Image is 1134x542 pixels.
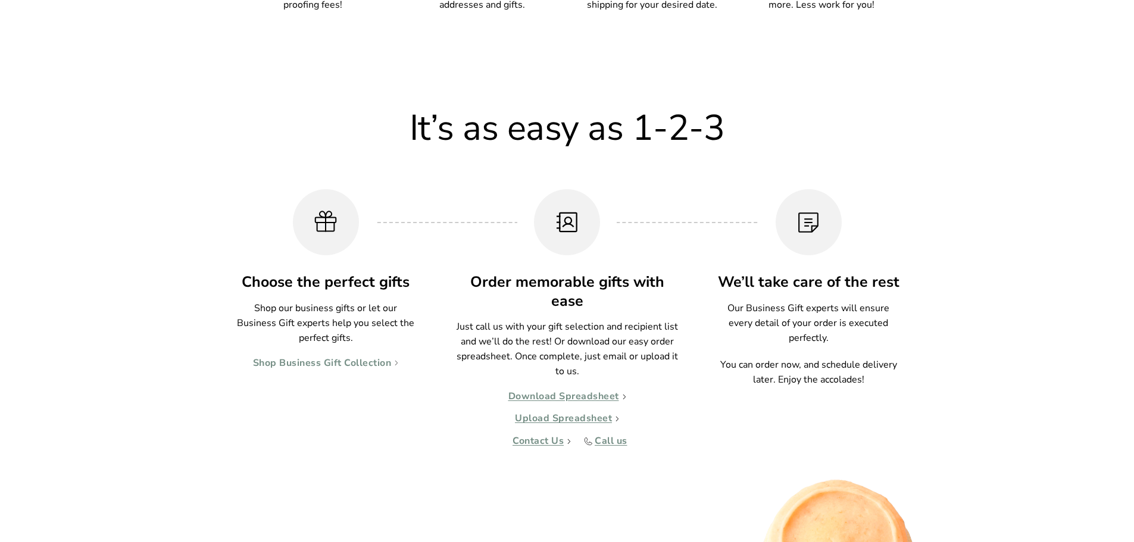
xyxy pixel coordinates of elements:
img: We’ll take care of the rest [795,209,822,236]
a: Contact Us [513,436,571,447]
h2: It’s as easy as 1-2-3 [234,108,901,148]
p: You can order now, and schedule delivery later. Enjoy the accolades! [717,358,901,387]
p: Shop our business gifts or let our Business Gift experts help you select the perfect gifts. [234,301,418,346]
img: Choose the perfect gifts [312,209,339,236]
h3: Order memorable gifts with ease [456,273,679,310]
h3: Choose the perfect gifts [234,273,418,292]
a: Shop Business Gift Collection [253,358,399,369]
a: Upload Spreadsheet [515,413,619,425]
h3: We’ll take care of the rest [717,273,901,292]
img: Order memorable gifts with ease [554,209,581,236]
p: Our Business Gift experts will ensure every detail of your order is executed perfectly. [717,301,901,346]
p: Just call us with your gift selection and recipient list and we’ll do the rest! Or download our e... [456,319,679,379]
a: Call us [583,436,633,447]
a: Download Spreadsheet [508,391,626,403]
